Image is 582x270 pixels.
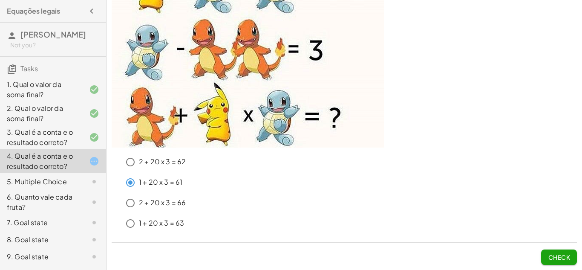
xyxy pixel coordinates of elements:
p: 2 + 20 x 3 = 66 [139,198,186,208]
div: 2. Qual o valor da soma final? [7,103,75,124]
i: Task not started. [89,235,99,245]
div: 5. Multiple Choice [7,177,75,187]
i: Task not started. [89,252,99,262]
div: Not you? [10,41,99,49]
i: Task finished and correct. [89,108,99,119]
div: 1. Qual o valor da soma final? [7,79,75,100]
i: Task not started. [89,197,99,207]
h4: Equações legais [7,6,60,16]
div: 7. Goal state [7,218,75,228]
i: Task started. [89,156,99,166]
div: 3. Qual é a conta e o resultado correto? [7,127,75,148]
div: 9. Goal state [7,252,75,262]
i: Task not started. [89,177,99,187]
span: [PERSON_NAME] [20,29,86,39]
p: 1 + 20 x 3 = 63 [139,218,184,228]
div: 6. Quanto vale cada fruta? [7,192,75,212]
i: Task finished and correct. [89,132,99,142]
span: Check [548,253,570,261]
button: Check [541,250,577,265]
i: Task not started. [89,218,99,228]
div: 4. Qual é a conta e o resultado correto? [7,151,75,171]
div: 8. Goal state [7,235,75,245]
p: 2 + 20 x 3 = 62 [139,157,186,167]
span: Tasks [20,64,38,73]
p: 1 + 20 x 3 = 61 [139,177,182,187]
i: Task finished and correct. [89,84,99,95]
